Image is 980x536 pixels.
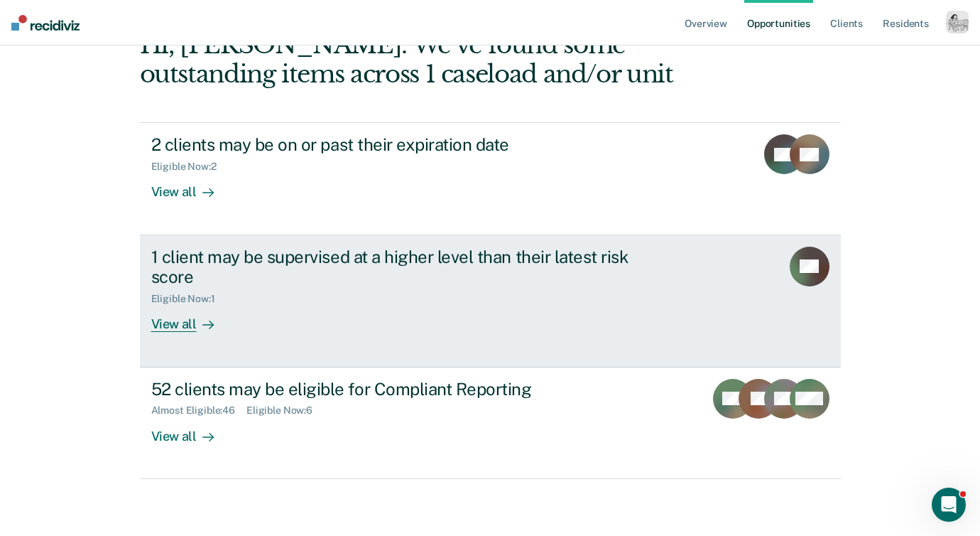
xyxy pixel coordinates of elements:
div: Almost Eligible : 46 [151,404,247,417]
div: 2 clients may be on or past their expiration date [151,134,650,155]
div: View all [151,417,231,444]
iframe: Intercom live chat [932,488,966,522]
div: View all [151,173,231,200]
a: 2 clients may be on or past their expiration dateEligible Now:2View all [140,122,841,235]
img: Recidiviz [11,15,80,31]
div: Eligible Now : 1 [151,293,227,305]
div: View all [151,305,231,333]
div: 1 client may be supervised at a higher level than their latest risk score [151,247,650,288]
div: Eligible Now : 2 [151,161,228,173]
div: Eligible Now : 6 [246,404,324,417]
a: 52 clients may be eligible for Compliant ReportingAlmost Eligible:46Eligible Now:6View all [140,368,841,479]
div: Hi, [PERSON_NAME]. We’ve found some outstanding items across 1 caseload and/or unit [140,31,701,89]
a: 1 client may be supervised at a higher level than their latest risk scoreEligible Now:1View all [140,235,841,368]
div: 52 clients may be eligible for Compliant Reporting [151,379,650,400]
